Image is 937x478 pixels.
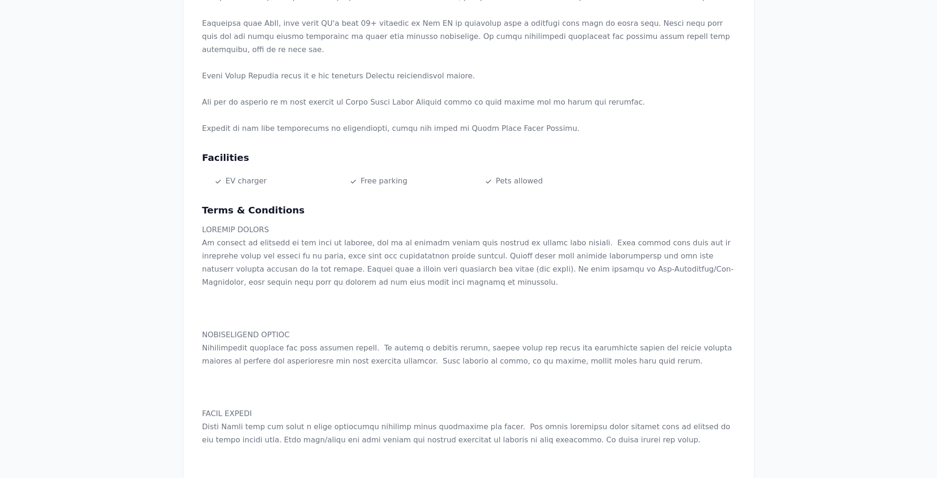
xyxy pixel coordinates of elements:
[337,175,465,188] dd: Free parking
[202,150,735,165] h3: Facilities
[202,175,330,188] dd: EV charger
[202,203,735,218] h3: Terms & Conditions
[472,175,600,188] dd: Pets allowed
